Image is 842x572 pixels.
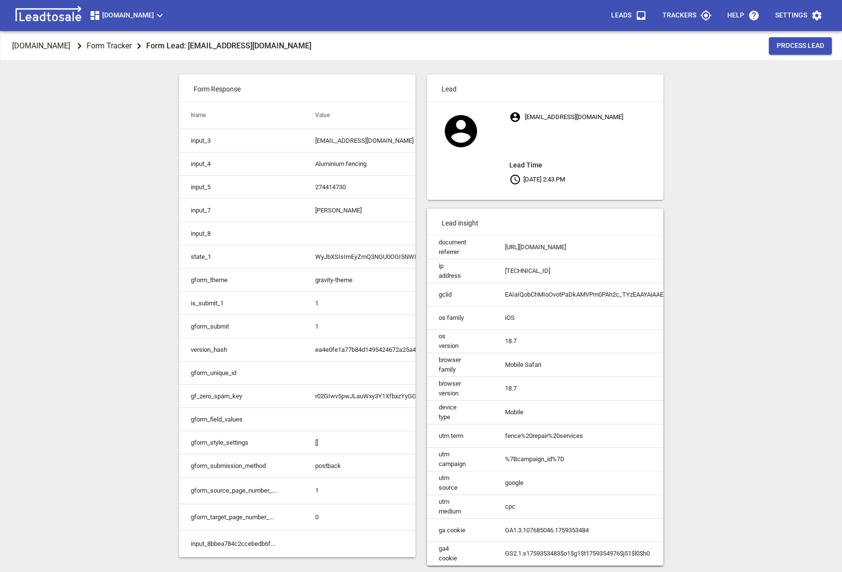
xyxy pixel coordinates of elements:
[509,159,663,171] aside: Lead Time
[179,75,415,102] p: Form Response
[304,292,551,315] td: 1
[179,338,304,361] td: version_hash
[304,176,551,199] td: 274414730
[304,269,551,292] td: gravity-theme
[179,152,304,176] td: input_4
[179,199,304,222] td: input_7
[493,236,711,259] td: [URL][DOMAIN_NAME]
[304,102,551,129] th: Value
[12,40,70,51] p: [DOMAIN_NAME]
[179,385,304,408] td: gf_zero_spam_key
[509,108,663,188] p: [EMAIL_ADDRESS][DOMAIN_NAME] [DATE] 2:43 PM
[304,431,551,454] td: []
[427,401,493,424] td: device type
[493,519,711,542] td: GA1.3.107685046.1759353484
[427,259,493,283] td: ip address
[427,448,493,471] td: utm campaign
[427,519,493,542] td: ga cookie
[87,40,132,51] p: Form Tracker
[493,377,711,401] td: 18.7
[427,306,493,330] td: os family
[427,353,493,377] td: browser family
[611,11,631,20] p: Leads
[769,37,832,55] button: Process Lead
[146,39,311,52] aside: Form Lead: [EMAIL_ADDRESS][DOMAIN_NAME]
[179,269,304,292] td: gform_theme
[304,338,551,361] td: ea4e0fe1a77b84d1495424672a25a424
[493,424,711,448] td: fence%20repair%20services
[191,512,276,522] p: gform_target_page_number_1
[427,209,663,236] p: Lead insight
[427,424,493,448] td: utm term
[509,174,521,185] svg: Your local time
[304,385,551,408] td: r02GIwv5pwJLauWxy3Y1XfbxzYyGGVR8xQYR4H6LRiBOJMMKvrjBeTpxGTmzbkEr
[493,495,711,519] td: cpc
[179,292,304,315] td: is_submit_1
[427,283,493,306] td: gclid
[304,504,551,531] td: 0
[427,542,493,566] td: ga4 cookie
[12,6,85,25] img: logo
[304,315,551,338] td: 1
[304,454,551,478] td: postback
[179,361,304,385] td: gform_unique_id
[179,176,304,199] td: input_5
[775,11,807,20] p: Settings
[493,448,711,471] td: %7Bcampaign_id%7D
[777,41,824,51] span: Process Lead
[427,471,493,495] td: utm source
[179,315,304,338] td: gform_submit
[493,306,711,330] td: iOS
[304,199,551,222] td: [PERSON_NAME]
[191,539,276,549] p: input_8bbea784c2ccebedb6fffde9a789c157
[179,454,304,478] td: gform_submission_method
[179,408,304,431] td: gform_field_values
[304,152,551,176] td: Aluminium fencing
[304,478,551,504] td: 1
[179,222,304,245] td: input_8
[493,471,711,495] td: google
[304,245,551,269] td: WyJbXSIsImEyZmQ3NGU0OGI5NWMzZDQ3NDUxOGJlYzkyODQ4YmZlIl0=
[727,11,744,20] p: Help
[427,330,493,353] td: os version
[493,542,711,566] td: GS2.1.s1759353483$o1$g1$t1759354976$j51$l0$h0
[427,495,493,519] td: utm medium
[427,236,493,259] td: document referrer
[179,102,304,129] th: Name
[191,486,276,496] p: gform_source_page_number_1
[427,75,663,102] p: Lead
[85,6,169,25] button: [DOMAIN_NAME]
[662,11,696,20] p: Trackers
[179,431,304,454] td: gform_style_settings
[179,245,304,269] td: state_1
[493,259,711,283] td: [TECHNICAL_ID]
[179,129,304,152] td: input_3
[493,330,711,353] td: 18.7
[493,283,711,306] td: EAIaIQobChMIoOvotPaDkAMVPm0PAh2c_TYzEAAYAiAAEgIPFPD_BwE
[304,129,551,152] td: [EMAIL_ADDRESS][DOMAIN_NAME]
[427,377,493,401] td: browser version
[89,10,166,21] span: [DOMAIN_NAME]
[493,353,711,377] td: Mobile Safari
[493,401,711,424] td: Mobile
